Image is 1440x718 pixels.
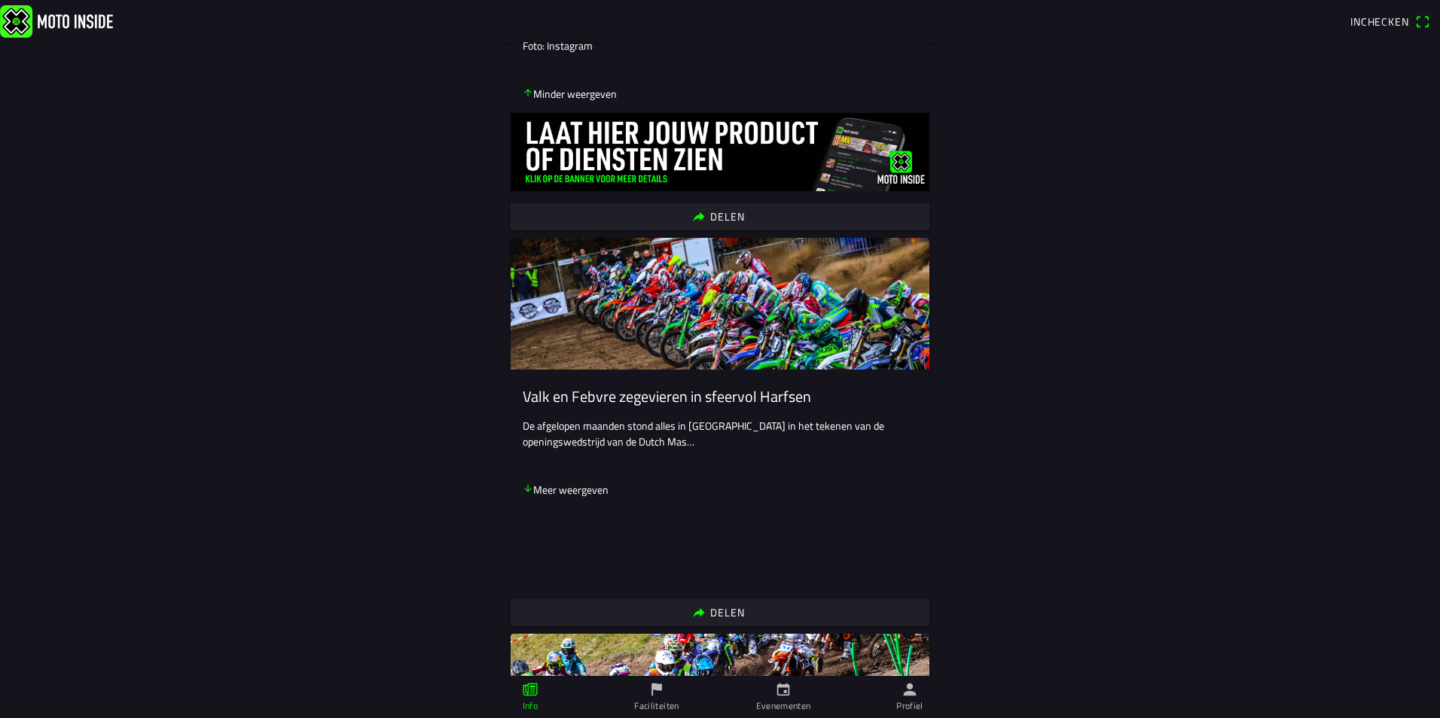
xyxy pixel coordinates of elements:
[756,699,811,713] ion-label: Evenementen
[523,418,917,449] p: De afgelopen maanden stond alles in [GEOGRAPHIC_DATA] in het tekenen van de openingswedstrijd van...
[634,699,679,713] ion-label: Faciliteiten
[1350,14,1409,29] span: Inchecken
[896,699,923,713] ion-label: Profiel
[523,699,538,713] ion-label: Info
[523,483,533,494] ion-icon: arrow down
[1343,8,1437,34] a: Incheckenqr scanner
[775,681,792,698] ion-icon: calendar
[522,681,538,698] ion-icon: paper
[648,681,665,698] ion-icon: flag
[511,238,929,370] img: Hq5R26LBli4TM9JoKSJDroZp9BDWW92nhfMG9EkQ.jpg
[511,509,929,587] img: ovdhpoPiYVyyWxH96Op6EavZdUOyIWdtEOENrLni.jpg
[511,203,929,230] ion-button: Delen
[511,599,929,626] ion-button: Delen
[523,482,609,497] p: Meer weergeven
[523,86,617,102] p: Minder weergeven
[523,388,917,406] ion-card-title: Valk en Febvre zegevieren in sfeervol Harfsen
[523,87,533,98] ion-icon: arrow down
[511,113,929,191] img: ovdhpoPiYVyyWxH96Op6EavZdUOyIWdtEOENrLni.jpg
[902,681,918,698] ion-icon: person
